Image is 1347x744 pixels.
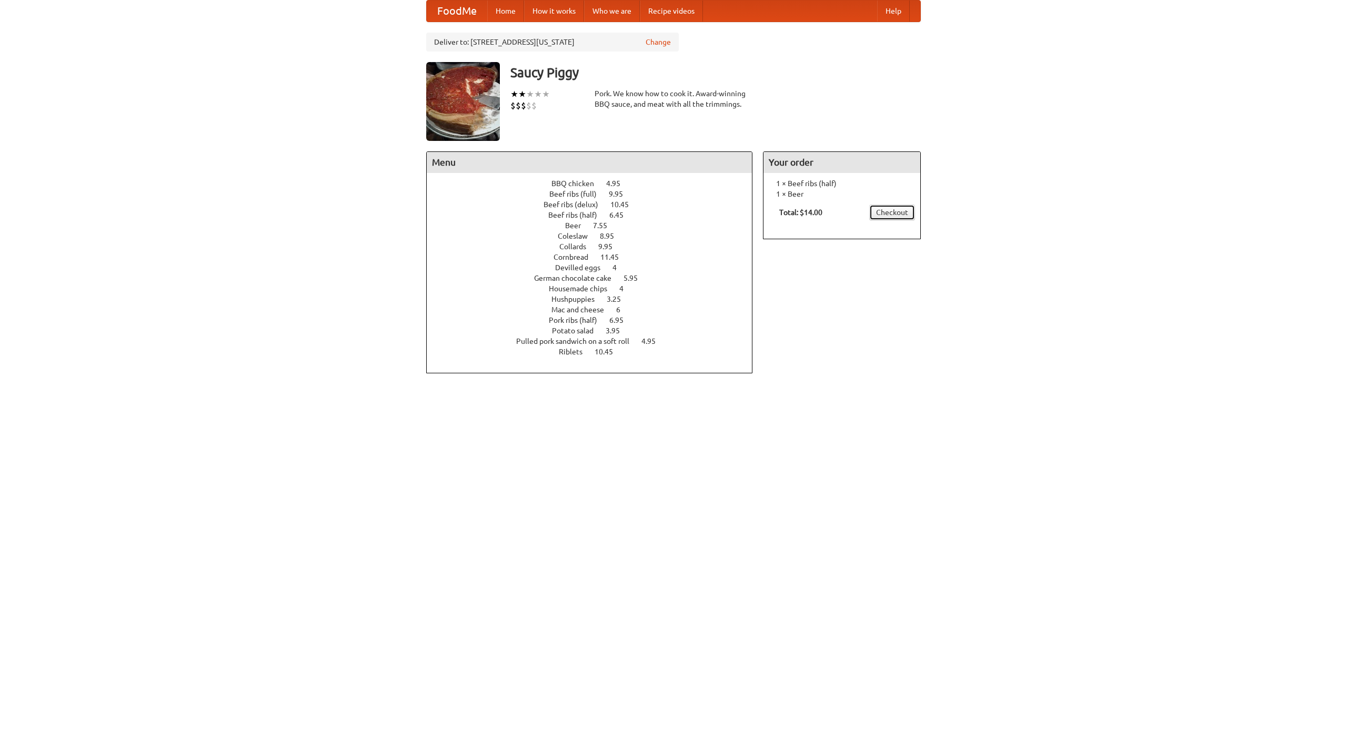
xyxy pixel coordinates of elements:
div: Deliver to: [STREET_ADDRESS][US_STATE] [426,33,679,52]
a: German chocolate cake 5.95 [534,274,657,282]
span: Housemade chips [549,284,618,293]
a: Devilled eggs 4 [555,263,636,272]
span: BBQ chicken [551,179,605,188]
span: 3.95 [606,327,630,335]
a: Riblets 10.45 [559,348,632,356]
a: BBQ chicken 4.95 [551,179,640,188]
a: Cornbread 11.45 [554,253,638,261]
span: Pulled pork sandwich on a soft roll [516,337,640,345]
span: Beef ribs (delux) [544,200,609,209]
span: 10.45 [595,348,624,356]
span: 4 [619,284,634,293]
span: Beef ribs (full) [549,190,607,198]
li: ★ [510,88,518,100]
a: Collards 9.95 [559,242,632,251]
li: ★ [542,88,550,100]
h4: Menu [427,152,752,173]
li: ★ [534,88,542,100]
span: 11.45 [600,253,629,261]
a: Hushpuppies 3.25 [551,295,640,303]
a: Recipe videos [640,1,703,22]
a: Home [487,1,524,22]
a: Potato salad 3.95 [552,327,639,335]
span: Collards [559,242,597,251]
span: Pork ribs (half) [549,316,608,324]
span: Mac and cheese [551,305,615,314]
li: $ [510,100,516,111]
h3: Saucy Piggy [510,62,921,83]
span: 3.25 [607,295,631,303]
span: Cornbread [554,253,599,261]
li: $ [516,100,521,111]
span: Potato salad [552,327,604,335]
span: 7.55 [593,221,618,230]
li: ★ [518,88,526,100]
li: $ [526,100,531,111]
a: Beef ribs (delux) 10.45 [544,200,648,209]
span: 8.95 [600,232,625,240]
span: German chocolate cake [534,274,622,282]
li: 1 × Beer [769,189,915,199]
span: 9.95 [609,190,634,198]
span: 4.95 [641,337,666,345]
a: Beer 7.55 [565,221,627,230]
a: FoodMe [427,1,487,22]
span: 9.95 [598,242,623,251]
a: Coleslaw 8.95 [558,232,634,240]
span: Coleslaw [558,232,598,240]
span: 5.95 [624,274,648,282]
a: Change [646,37,671,47]
span: Beer [565,221,591,230]
li: 1 × Beef ribs (half) [769,178,915,189]
span: Riblets [559,348,593,356]
span: 4 [612,263,627,272]
span: Devilled eggs [555,263,611,272]
span: 6.95 [609,316,634,324]
a: Checkout [869,205,915,220]
li: $ [531,100,537,111]
a: Pork ribs (half) 6.95 [549,316,643,324]
a: Help [877,1,910,22]
a: How it works [524,1,584,22]
span: 10.45 [610,200,639,209]
span: Beef ribs (half) [548,211,608,219]
h4: Your order [763,152,920,173]
span: 6.45 [609,211,634,219]
a: Beef ribs (full) 9.95 [549,190,642,198]
div: Pork. We know how to cook it. Award-winning BBQ sauce, and meat with all the trimmings. [595,88,752,109]
a: Who we are [584,1,640,22]
li: $ [521,100,526,111]
span: 6 [616,305,631,314]
a: Mac and cheese 6 [551,305,640,314]
a: Pulled pork sandwich on a soft roll 4.95 [516,337,675,345]
span: 4.95 [606,179,631,188]
span: Hushpuppies [551,295,605,303]
li: ★ [526,88,534,100]
a: Beef ribs (half) 6.45 [548,211,643,219]
a: Housemade chips 4 [549,284,643,293]
b: Total: $14.00 [779,208,822,217]
img: angular.jpg [426,62,500,141]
